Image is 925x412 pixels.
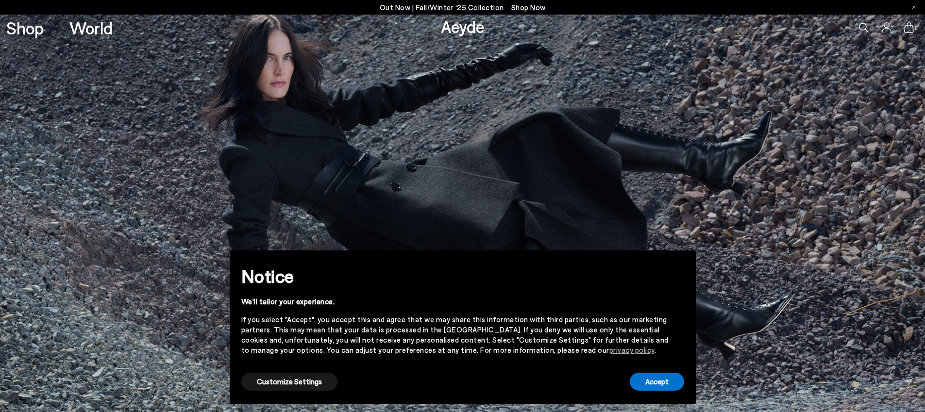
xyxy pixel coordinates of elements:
a: Shop [6,19,44,36]
button: Close this notice [669,253,692,277]
div: We'll tailor your experience. [241,297,669,307]
h2: Notice [241,264,669,289]
div: If you select "Accept", you accept this and agree that we may share this information with third p... [241,314,669,355]
span: × [677,258,684,272]
span: 0 [914,25,919,31]
a: 0 [904,22,914,33]
a: World [69,19,113,36]
p: Out Now | Fall/Winter ‘25 Collection [380,1,546,14]
button: Customize Settings [241,373,337,391]
button: Accept [630,373,684,391]
a: privacy policy [609,346,655,354]
a: Aeyde [441,16,485,36]
span: Navigate to /collections/new-in [511,3,546,12]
